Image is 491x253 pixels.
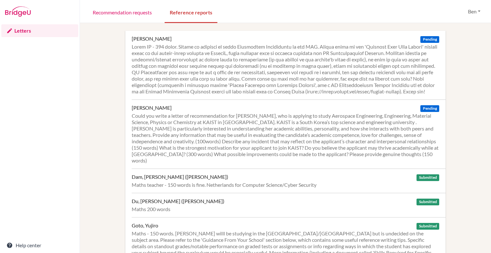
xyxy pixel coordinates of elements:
[132,113,439,164] div: Could you write a letter of recommendation for [PERSON_NAME], who is applying to study Aerospace ...
[132,193,446,217] a: Du, [PERSON_NAME] ([PERSON_NAME]) Submitted Maths 200 words
[465,5,483,18] button: Ben
[5,6,31,17] img: Bridge-U
[132,36,172,42] div: [PERSON_NAME]
[1,239,78,252] a: Help center
[132,169,446,193] a: Dam, [PERSON_NAME] ([PERSON_NAME]) Submitted Maths teacher - 150 words is fine. Netherlands for C...
[132,99,446,169] a: [PERSON_NAME] Pending Could you write a letter of recommendation for [PERSON_NAME], who is applyi...
[1,24,78,37] a: Letters
[132,198,224,204] div: Du, [PERSON_NAME] ([PERSON_NAME])
[417,174,439,181] span: Submitted
[132,43,439,95] div: Lorem IP - 394 dolor. Sitame co adipisci el seddo Eiusmodtem Incididuntu la etd MAG. Aliqua enima...
[417,199,439,205] span: Submitted
[88,1,157,23] a: Recommendation requests
[132,31,446,99] a: [PERSON_NAME] Pending Lorem IP - 394 dolor. Sitame co adipisci el seddo Eiusmodtem Incididuntu la...
[420,105,439,112] span: Pending
[132,182,439,188] div: Maths teacher - 150 words is fine. Netherlands for Computer Science/Cyber Security
[132,222,158,229] div: Goto, Yujiro
[132,105,172,111] div: [PERSON_NAME]
[417,223,439,230] span: Submitted
[420,36,439,43] span: Pending
[165,1,217,23] a: Reference reports
[132,206,439,212] div: Maths 200 words
[132,174,228,180] div: Dam, [PERSON_NAME] ([PERSON_NAME])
